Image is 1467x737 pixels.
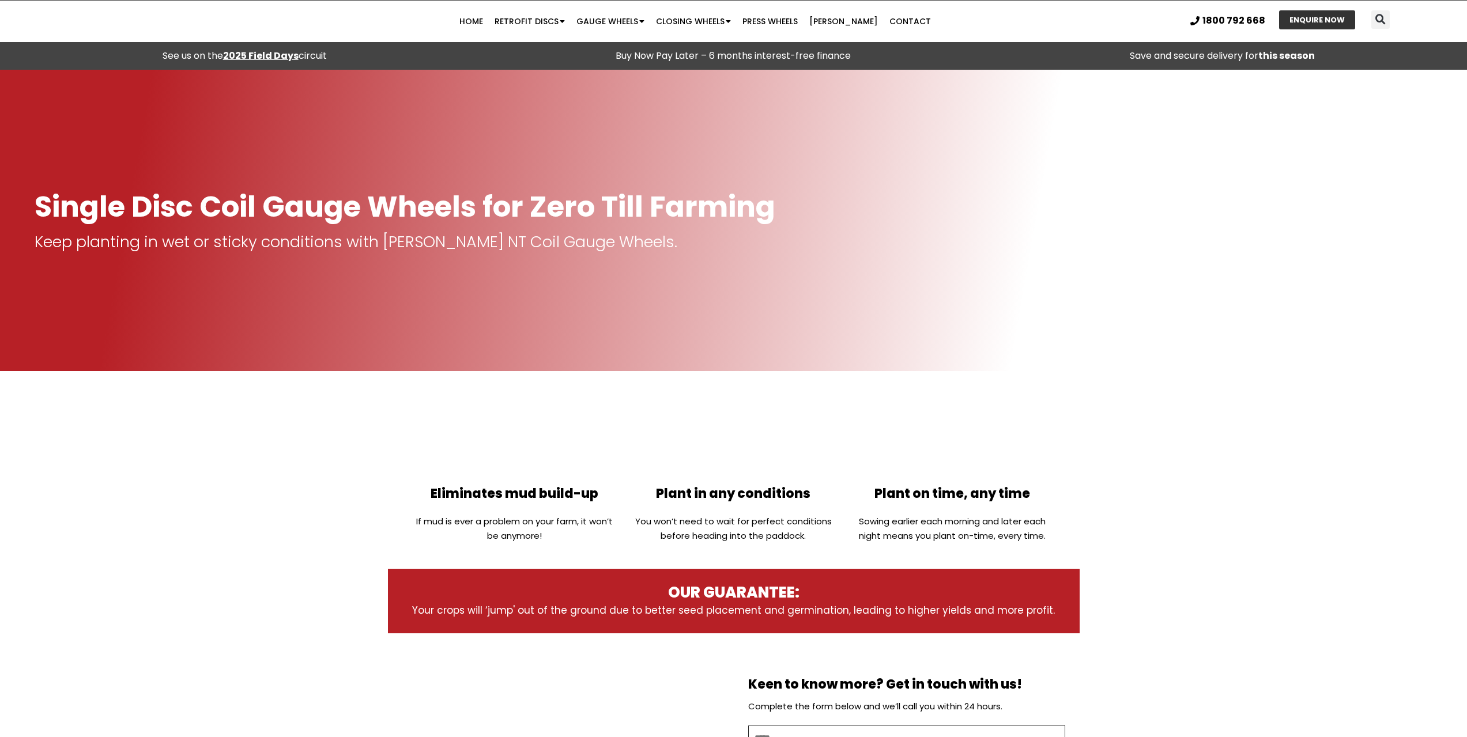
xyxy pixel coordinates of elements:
[1258,49,1315,62] strong: this season
[1202,16,1265,25] span: 1800 792 668
[35,234,1432,250] p: Keep planting in wet or sticky conditions with [PERSON_NAME] NT Coil Gauge Wheels.
[412,603,1055,617] span: Your crops will ‘jump' out of the ground due to better seed placement and germination, leading to...
[848,486,1056,502] h2: Plant on time, any time
[285,10,1106,33] nav: Menu
[1289,16,1345,24] span: ENQUIRE NOW
[629,486,837,502] h2: Plant in any conditions
[984,48,1461,64] p: Save and secure delivery for
[411,514,619,543] p: If mud is ever a problem on your farm, it won’t be anymore!
[1190,16,1265,25] a: 1800 792 668
[737,10,804,33] a: Press Wheels
[748,698,1065,715] p: Complete the form below and we’ll call you within 24 hours.
[35,3,150,39] img: Ryan NT logo
[6,48,483,64] div: See us on the circuit
[495,48,972,64] p: Buy Now Pay Later – 6 months interest-free finance
[692,397,775,480] img: Plant in any conditions
[571,10,650,33] a: Gauge Wheels
[1371,10,1390,29] div: Search
[1279,10,1355,29] a: ENQUIRE NOW
[411,583,1057,603] h3: OUR GUARANTEE:
[884,10,937,33] a: Contact
[911,397,994,480] img: Plant on time any time
[748,676,1065,693] h2: Keen to know more? Get in touch with us!
[804,10,884,33] a: [PERSON_NAME]
[473,397,556,480] img: Eliminates mud build-up
[223,49,299,62] a: 2025 Field Days
[650,10,737,33] a: Closing Wheels
[629,514,837,543] p: You won’t need to wait for perfect conditions before heading into the paddock.
[411,486,619,502] h2: Eliminates mud build-up
[35,191,1432,222] h1: Single Disc Coil Gauge Wheels for Zero Till Farming
[454,10,489,33] a: Home
[489,10,571,33] a: Retrofit Discs
[848,514,1056,543] p: Sowing earlier each morning and later each night means you plant on-time, every time.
